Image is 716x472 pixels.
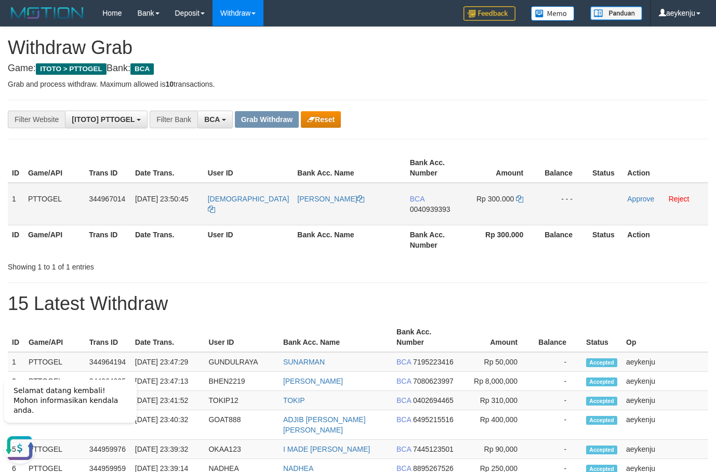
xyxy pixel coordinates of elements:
[410,195,425,203] span: BCA
[622,352,708,372] td: aeykenju
[533,440,582,459] td: -
[131,153,204,183] th: Date Trans.
[204,322,279,352] th: User ID
[89,195,125,203] span: 344967014
[8,79,708,89] p: Grab and process withdraw. Maximum allowed is transactions.
[539,225,588,254] th: Balance
[460,391,533,410] td: Rp 310,000
[413,358,454,366] span: Copy 7195223416 to clipboard
[396,415,411,424] span: BCA
[150,111,197,128] div: Filter Bank
[8,111,65,128] div: Filter Website
[197,111,233,128] button: BCA
[283,445,370,453] a: I MADE [PERSON_NAME]
[204,440,279,459] td: OKAA123
[460,410,533,440] td: Rp 400,000
[413,445,454,453] span: Copy 7445123501 to clipboard
[208,195,289,203] span: [DEMOGRAPHIC_DATA]
[467,153,539,183] th: Amount
[36,63,107,75] span: ITOTO > PTTOGEL
[283,358,325,366] a: SUNARMAN
[586,416,617,425] span: Accepted
[131,225,204,254] th: Date Trans.
[533,372,582,391] td: -
[131,440,205,459] td: [DATE] 23:39:32
[208,195,289,213] a: [DEMOGRAPHIC_DATA]
[293,225,405,254] th: Bank Acc. Name
[279,322,392,352] th: Bank Acc. Name
[622,410,708,440] td: aeykenju
[14,16,118,44] span: Selamat datang kembali! Mohon informasikan kendala anda.
[8,37,708,58] h1: Withdraw Grab
[24,352,85,372] td: PTTOGEL
[85,322,131,352] th: Trans ID
[531,6,575,21] img: Button%20Memo.svg
[204,225,294,254] th: User ID
[396,358,411,366] span: BCA
[204,153,294,183] th: User ID
[476,195,514,203] span: Rp 300.000
[586,446,617,454] span: Accepted
[582,322,622,352] th: Status
[131,352,205,372] td: [DATE] 23:47:29
[131,322,205,352] th: Date Trans.
[297,195,364,203] a: [PERSON_NAME]
[410,205,450,213] span: Copy 0040939393 to clipboard
[586,377,617,386] span: Accepted
[622,440,708,459] td: aeykenju
[131,372,205,391] td: [DATE] 23:47:13
[533,391,582,410] td: -
[204,372,279,391] td: BHEN2219
[65,111,148,128] button: [ITOTO] PTTOGEL
[8,258,290,272] div: Showing 1 to 1 of 1 entries
[24,322,85,352] th: Game/API
[413,415,454,424] span: Copy 6495215516 to clipboard
[204,391,279,410] td: TOKIP12
[516,195,523,203] a: Copy 300000 to clipboard
[85,153,131,183] th: Trans ID
[8,153,24,183] th: ID
[301,111,341,128] button: Reset
[533,322,582,352] th: Balance
[85,352,131,372] td: 344964194
[413,396,454,404] span: Copy 0402694465 to clipboard
[85,225,131,254] th: Trans ID
[460,372,533,391] td: Rp 8,000,000
[586,397,617,406] span: Accepted
[72,115,135,124] span: [ITOTO] PTTOGEL
[623,225,708,254] th: Action
[235,111,299,128] button: Grab Withdraw
[24,225,85,254] th: Game/API
[463,6,515,21] img: Feedback.jpg
[539,153,588,183] th: Balance
[460,352,533,372] td: Rp 50,000
[588,153,623,183] th: Status
[586,358,617,367] span: Accepted
[623,153,708,183] th: Action
[533,410,582,440] td: -
[130,63,154,75] span: BCA
[622,391,708,410] td: aeykenju
[467,225,539,254] th: Rp 300.000
[8,225,24,254] th: ID
[283,377,343,385] a: [PERSON_NAME]
[392,322,460,352] th: Bank Acc. Number
[8,352,24,372] td: 1
[131,410,205,440] td: [DATE] 23:40:32
[533,352,582,372] td: -
[622,372,708,391] td: aeykenju
[204,352,279,372] td: GUNDULRAYA
[24,153,85,183] th: Game/API
[283,415,366,434] a: ADJIB [PERSON_NAME] [PERSON_NAME]
[293,153,405,183] th: Bank Acc. Name
[135,195,188,203] span: [DATE] 23:50:45
[4,62,35,93] button: Open LiveChat chat widget
[460,322,533,352] th: Amount
[588,225,623,254] th: Status
[24,183,85,225] td: PTTOGEL
[8,5,87,21] img: MOTION_logo.png
[396,377,411,385] span: BCA
[283,396,305,404] a: TOKIP
[204,115,220,124] span: BCA
[8,183,24,225] td: 1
